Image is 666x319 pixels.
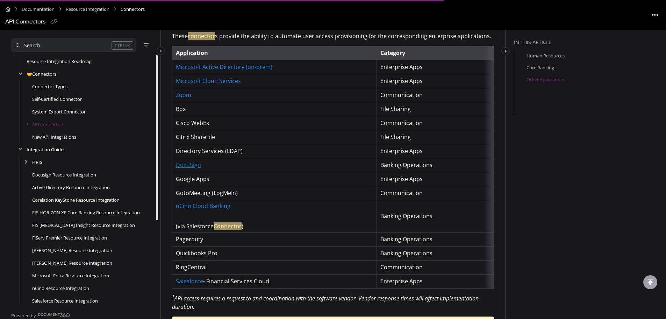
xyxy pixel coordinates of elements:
span: 🤝 [27,71,32,77]
a: Documentation [22,4,55,14]
a: nCino Resource Integration [32,285,89,292]
p: (via Salesforce ) [176,221,373,231]
sup: 1 [172,294,174,300]
p: Quickbooks Pro [176,248,373,258]
button: Search [11,38,136,52]
p: Enterprise Apps [380,146,578,156]
a: Core Banking [527,64,554,71]
strong: Application [176,49,208,57]
p: Enterprise Apps [380,76,578,86]
p: RingCentral [176,262,373,272]
a: nCino Cloud Banking [176,202,230,210]
a: FiServ Premier Resource Integration [32,234,107,241]
div: arrow [17,146,24,153]
a: Connector Types [32,83,67,90]
a: API Connectors [32,121,64,128]
p: Banking Operations [380,234,578,244]
div: scroll to top [643,275,657,289]
p: Banking Operations [380,211,578,221]
mark: Connector [214,222,242,230]
a: Corelation KeyStone Resource Integration [32,196,120,203]
em: API access requires a request to and coordination with the software vendor. Vendor response times... [172,294,479,311]
strong: Category [380,49,405,57]
a: Zoom [176,91,191,99]
div: In this article [514,39,663,46]
a: Salesforce [176,277,203,285]
p: Banking Operations [380,160,578,170]
a: Salesforce Resource Integration [32,297,98,304]
a: New API Integrations [32,133,76,140]
a: Microsoft Entra Resource Integration [32,272,109,279]
p: Enterprise Apps [380,62,578,72]
a: Self-Certified Connector [32,96,82,103]
p: Google Apps [176,174,373,184]
p: File Sharing [380,104,578,114]
a: Human Resources [527,52,565,59]
a: Resource Integration Roadmap [27,58,92,65]
p: Enterprise Apps [380,276,578,286]
span: Powered by [11,312,36,319]
div: Search [24,42,40,49]
a: HRIS [32,159,42,166]
p: Communication [380,90,578,100]
button: Category toggle [501,47,510,55]
a: DocuSign [176,161,201,169]
button: Copy link of [48,16,59,28]
p: - Financial Services Cloud [176,276,373,286]
p: Communication [380,262,578,272]
p: Enterprise Apps [380,174,578,184]
p: Pagerduty [176,234,373,244]
a: Other Applications [527,76,565,83]
button: Article more options [650,9,661,20]
p: These s provide the ability to automate user access provisioning for the corresponding enterprise... [172,32,494,40]
a: Microsoft Active Directory (on-prem) [176,63,272,71]
span: Connectors [121,4,145,14]
a: Connectors [27,70,56,77]
a: Integration Guides [27,146,65,153]
a: FIS HORIZON XE Core Banking Resource Integration [32,209,140,216]
a: FIS IBS Insight Resource Integration [32,222,135,229]
a: System Export Connector [32,108,86,115]
img: Document360 [38,313,70,317]
div: arrow [17,71,24,77]
mark: connector [188,32,215,40]
a: Microsoft Cloud Services [176,77,241,85]
a: Powered by Document360 - opens in a new tab [11,311,70,319]
p: Directory Services (LDAP) [176,146,373,156]
div: API Connectors [5,17,45,27]
p: Communication [380,188,578,198]
p: Box [176,104,373,114]
p: Communication [380,118,578,128]
p: GotoMeeting (LogMeIn) [176,188,373,198]
p: Banking Operations [380,248,578,258]
a: Docusign Resource Integration [32,171,96,178]
div: CTRL+K [112,41,133,50]
button: Filter [142,41,150,49]
p: File Sharing [380,132,578,142]
a: Jack Henry Symitar Resource Integration [32,259,112,266]
div: arrow [22,159,29,166]
button: Category toggle [157,47,165,55]
p: Cisco WebEx [176,118,373,128]
a: Home [5,4,10,14]
a: Active Directory Resource Integration [32,184,110,191]
a: Jack Henry SilverLake Resource Integration [32,247,112,254]
a: Resource Integration [66,4,109,14]
p: Citrix ShareFile [176,132,373,142]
